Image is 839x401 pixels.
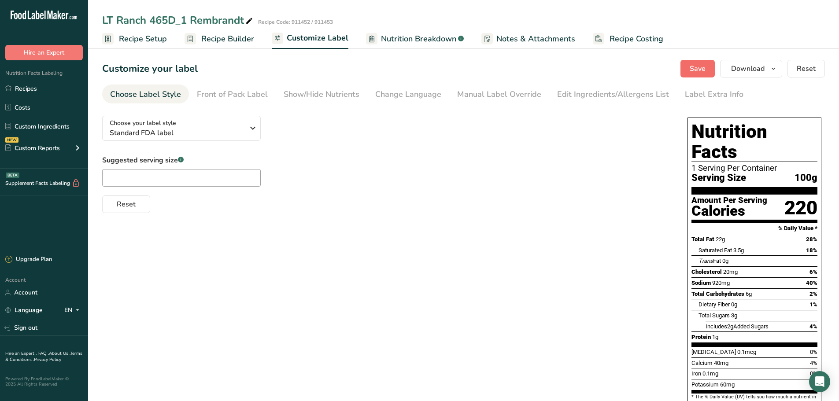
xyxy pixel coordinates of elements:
span: Total Fat [691,236,714,243]
span: 0.1mg [702,370,718,377]
div: Amount Per Serving [691,196,767,205]
span: Choose your label style [110,118,176,128]
div: Open Intercom Messenger [809,371,830,392]
div: NEW [5,137,18,143]
div: Change Language [375,88,441,100]
span: 6% [809,269,817,275]
a: Privacy Policy [34,357,61,363]
a: Nutrition Breakdown [366,29,464,49]
span: Total Sugars [699,312,730,319]
div: Label Extra Info [685,88,743,100]
span: Saturated Fat [699,247,732,254]
div: 220 [784,196,817,220]
section: % Daily Value * [691,223,817,234]
a: FAQ . [38,350,49,357]
button: Reset [787,60,825,77]
span: Reset [117,199,136,210]
span: Nutrition Breakdown [381,33,456,45]
span: 1g [712,334,718,340]
span: 2% [809,291,817,297]
span: 920mg [712,280,730,286]
span: Recipe Setup [119,33,167,45]
span: [MEDICAL_DATA] [691,349,736,355]
span: Potassium [691,381,719,388]
span: Recipe Builder [201,33,254,45]
div: 1 Serving Per Container [691,164,817,173]
span: Protein [691,334,711,340]
span: Dietary Fiber [699,301,730,308]
span: Download [731,63,765,74]
a: Language [5,302,43,318]
div: Recipe Code: 911452 / 911453 [258,18,333,26]
span: 60mg [720,381,735,388]
span: 4% [809,323,817,330]
a: About Us . [49,350,70,357]
a: Terms & Conditions . [5,350,82,363]
a: Hire an Expert . [5,350,37,357]
span: Standard FDA label [110,128,244,138]
a: Recipe Setup [102,29,167,49]
div: Custom Reports [5,143,60,153]
span: 6g [746,291,752,297]
span: 2g [727,323,733,330]
span: Save [690,63,706,74]
i: Trans [699,258,713,264]
div: Calories [691,205,767,217]
span: Iron [691,370,701,377]
div: Edit Ingredients/Allergens List [557,88,669,100]
span: 3.5g [733,247,744,254]
span: 18% [806,247,817,254]
a: Customize Label [272,28,348,49]
div: Upgrade Plan [5,255,52,264]
div: Powered By FoodLabelMaker © 2025 All Rights Reserved [5,376,83,387]
span: Sodium [691,280,711,286]
span: Fat [699,258,721,264]
span: Customize Label [287,32,348,44]
span: Calcium [691,360,713,366]
button: Choose your label style Standard FDA label [102,116,261,141]
h1: Nutrition Facts [691,121,817,162]
span: 28% [806,236,817,243]
span: 4% [810,360,817,366]
span: Reset [797,63,816,74]
span: 40% [806,280,817,286]
button: Reset [102,195,150,213]
div: Manual Label Override [457,88,541,100]
span: 0g [731,301,737,308]
div: EN [64,305,83,316]
a: Recipe Costing [593,29,663,49]
a: Notes & Attachments [481,29,575,49]
a: Recipe Builder [185,29,254,49]
span: 100g [795,173,817,184]
span: Notes & Attachments [496,33,575,45]
span: Serving Size [691,173,746,184]
button: Hire an Expert [5,45,83,60]
div: LT Ranch 465D_1 Rembrandt [102,12,255,28]
span: 0g [722,258,728,264]
div: Choose Label Style [110,88,181,100]
span: Cholesterol [691,269,722,275]
span: 40mg [714,360,728,366]
div: BETA [6,173,19,178]
span: 20mg [723,269,738,275]
span: 3g [731,312,737,319]
div: Front of Pack Label [197,88,268,100]
h1: Customize your label [102,62,198,76]
label: Suggested serving size [102,155,261,166]
span: 1% [809,301,817,308]
span: 22g [716,236,725,243]
div: Show/Hide Nutrients [284,88,359,100]
span: 0% [810,349,817,355]
span: 0.1mcg [737,349,756,355]
span: 0% [810,370,817,377]
button: Download [720,60,782,77]
button: Save [680,60,715,77]
span: Total Carbohydrates [691,291,744,297]
span: Recipe Costing [610,33,663,45]
span: Includes Added Sugars [706,323,769,330]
